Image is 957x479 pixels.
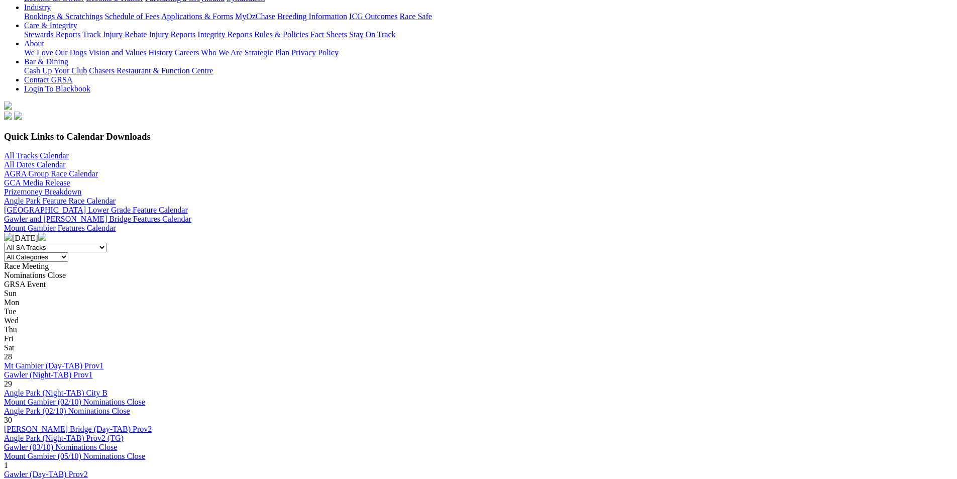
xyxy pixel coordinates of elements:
img: twitter.svg [14,112,22,120]
div: Fri [4,334,953,343]
div: Mon [4,298,953,307]
span: 28 [4,352,12,361]
a: Schedule of Fees [104,12,159,21]
a: AGRA Group Race Calendar [4,169,98,178]
a: Breeding Information [277,12,347,21]
a: Gawler (03/10) Nominations Close [4,443,117,451]
div: Wed [4,316,953,325]
a: Fact Sheets [310,30,347,39]
a: Contact GRSA [24,75,72,84]
a: Gawler and [PERSON_NAME] Bridge Features Calendar [4,215,191,223]
a: Track Injury Rebate [82,30,147,39]
a: Privacy Policy [291,48,339,57]
a: [PERSON_NAME] Bridge (Day-TAB) Prov2 [4,425,152,433]
a: All Tracks Calendar [4,151,69,160]
div: Sat [4,343,953,352]
h3: Quick Links to Calendar Downloads [4,131,953,142]
div: Thu [4,325,953,334]
div: Care & Integrity [24,30,953,39]
a: Strategic Plan [245,48,289,57]
a: Login To Blackbook [24,84,90,93]
a: Bookings & Scratchings [24,12,102,21]
div: Sun [4,289,953,298]
span: 30 [4,416,12,424]
a: Gawler (Day-TAB) Prov2 [4,470,88,478]
div: Industry [24,12,953,21]
a: Prizemoney Breakdown [4,187,81,196]
a: Rules & Policies [254,30,308,39]
a: Stay On Track [349,30,395,39]
a: Angle Park (Night-TAB) City B [4,389,108,397]
img: chevron-left-pager-white.svg [4,233,12,241]
a: Cash Up Your Club [24,66,87,75]
a: Mount Gambier Features Calendar [4,224,116,232]
a: Angle Park Feature Race Calendar [4,197,116,205]
span: 1 [4,461,8,469]
a: ICG Outcomes [349,12,397,21]
a: Race Safe [399,12,432,21]
a: MyOzChase [235,12,275,21]
a: Careers [174,48,199,57]
img: facebook.svg [4,112,12,120]
a: Mount Gambier (02/10) Nominations Close [4,398,145,406]
a: Mt Gambier (Day-TAB) Prov1 [4,361,103,370]
a: Industry [24,3,51,12]
a: Vision and Values [88,48,146,57]
a: Chasers Restaurant & Function Centre [89,66,213,75]
div: Tue [4,307,953,316]
a: All Dates Calendar [4,160,66,169]
span: 29 [4,379,12,388]
a: About [24,39,44,48]
div: About [24,48,953,57]
a: Who We Are [201,48,243,57]
a: Angle Park (Night-TAB) Prov2 (TG) [4,434,124,442]
a: [GEOGRAPHIC_DATA] Lower Grade Feature Calendar [4,206,188,214]
a: Mount Gambier (05/10) Nominations Close [4,452,145,460]
div: Nominations Close [4,271,953,280]
a: Care & Integrity [24,21,77,30]
a: Injury Reports [149,30,195,39]
div: Race Meeting [4,262,953,271]
a: Applications & Forms [161,12,233,21]
div: Bar & Dining [24,66,953,75]
a: History [148,48,172,57]
div: GRSA Event [4,280,953,289]
a: We Love Our Dogs [24,48,86,57]
a: Gawler (Night-TAB) Prov1 [4,370,92,379]
img: chevron-right-pager-white.svg [38,233,46,241]
a: GCA Media Release [4,178,70,187]
img: logo-grsa-white.png [4,102,12,110]
a: Bar & Dining [24,57,68,66]
div: [DATE] [4,233,953,243]
a: Stewards Reports [24,30,80,39]
a: Integrity Reports [197,30,252,39]
a: Angle Park (02/10) Nominations Close [4,407,130,415]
